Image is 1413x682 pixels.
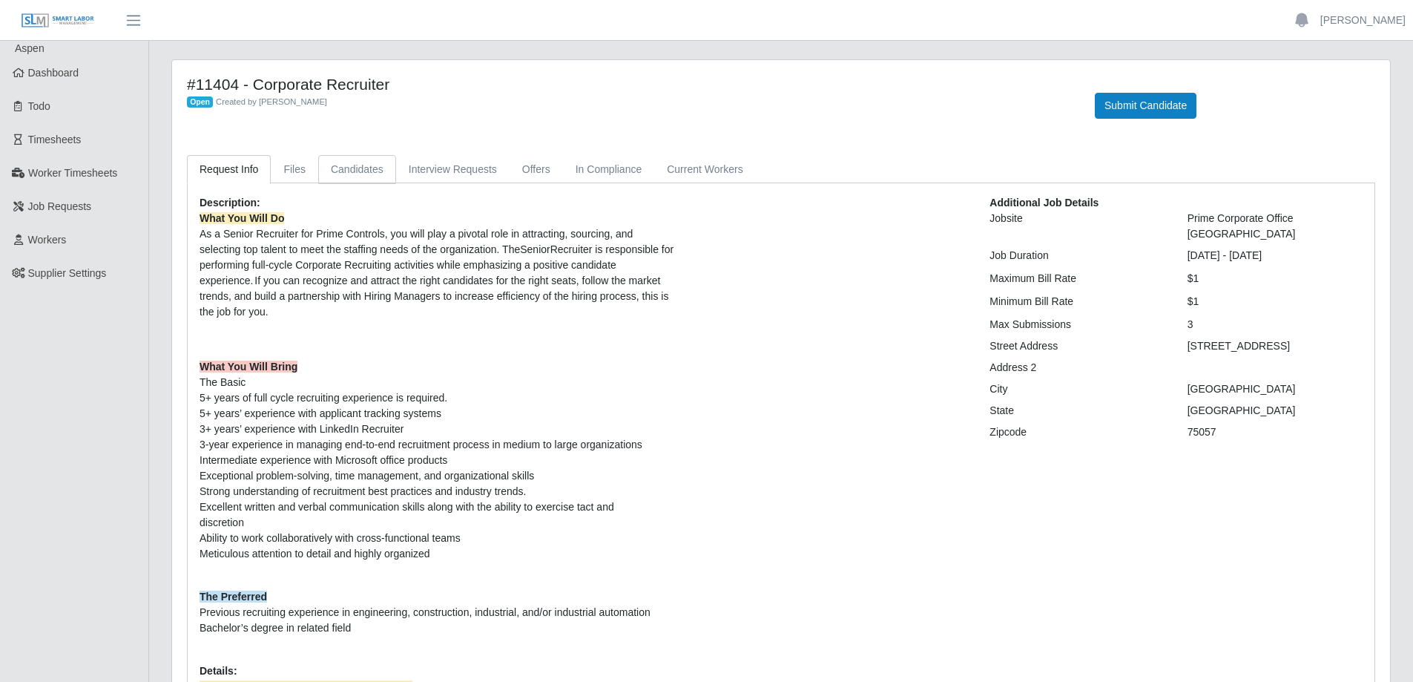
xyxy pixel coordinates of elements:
p: Previous recruiting experience in engineering, construction, industrial, and/or industrial automa... [200,589,967,636]
p: The Basic 5+ years of full cycle recruiting experience is required. 5+ years’ experience with app... [200,359,967,577]
a: Files [271,155,318,184]
div: City [978,381,1176,397]
b: Details: [200,665,237,677]
div: Jobsite [978,211,1176,242]
a: Current Workers [654,155,755,184]
span: Aspen [15,42,45,54]
span: Worker Timesheets [28,167,117,179]
span: Workers [28,234,67,246]
div: $1 [1176,271,1374,286]
div: 75057 [1176,424,1374,440]
a: [PERSON_NAME] [1320,13,1406,28]
img: SLM Logo [21,13,95,29]
span: Supplier Settings [28,267,107,279]
h4: #11404 - Corporate Recruiter [187,75,1073,94]
div: Street Address [978,338,1176,354]
a: In Compliance [563,155,655,184]
div: Address 2 [978,360,1176,376]
span: Timesheets [28,134,82,145]
a: Interview Requests [396,155,510,184]
span: Todo [28,100,50,112]
span: As a Senior Recruiter for Prime Controls, you will play a pivotal role in attracting, sourcing, a... [200,212,673,318]
div: Zipcode [978,424,1176,440]
div: [DATE] - [DATE] [1176,248,1374,263]
div: Minimum Bill Rate [978,294,1176,309]
a: Candidates [318,155,396,184]
b: Description: [200,197,260,209]
b: Additional Job Details [989,197,1099,209]
span: Created by [PERSON_NAME] [216,97,327,106]
div: [STREET_ADDRESS] [1176,338,1374,354]
div: $1 [1176,294,1374,309]
strong: The Preferred [200,591,267,603]
div: Max Submissions [978,317,1176,332]
strong: What You Will Do [200,212,284,224]
div: [GEOGRAPHIC_DATA] [1176,403,1374,419]
div: State [978,403,1176,419]
strong: What You Will Bring [200,361,297,373]
a: Request Info [187,155,271,184]
div: Job Duration [978,248,1176,263]
span: Open [187,96,213,108]
div: Prime Corporate Office [GEOGRAPHIC_DATA] [1176,211,1374,242]
span: Job Requests [28,200,92,212]
span: Dashboard [28,67,79,79]
div: [GEOGRAPHIC_DATA] [1176,381,1374,397]
div: 3 [1176,317,1374,332]
button: Submit Candidate [1095,93,1196,119]
a: Offers [510,155,563,184]
div: Maximum Bill Rate [978,271,1176,286]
